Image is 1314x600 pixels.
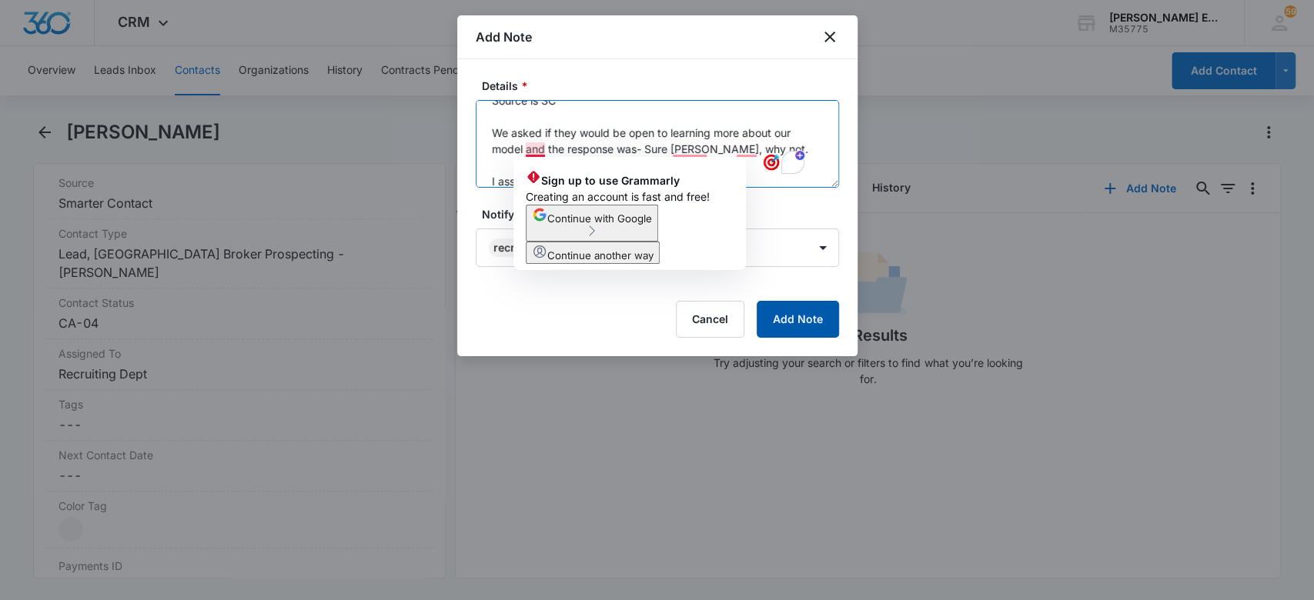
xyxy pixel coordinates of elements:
[676,301,744,338] button: Cancel
[493,242,573,253] div: Recruiting Dept
[482,206,845,222] label: Notify Users
[476,100,839,188] textarea: To enrich screen reader interactions, please activate Accessibility in Grammarly extension settings
[757,301,839,338] button: Add Note
[821,28,839,46] button: close
[476,28,532,46] h1: Add Note
[482,78,845,94] label: Details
